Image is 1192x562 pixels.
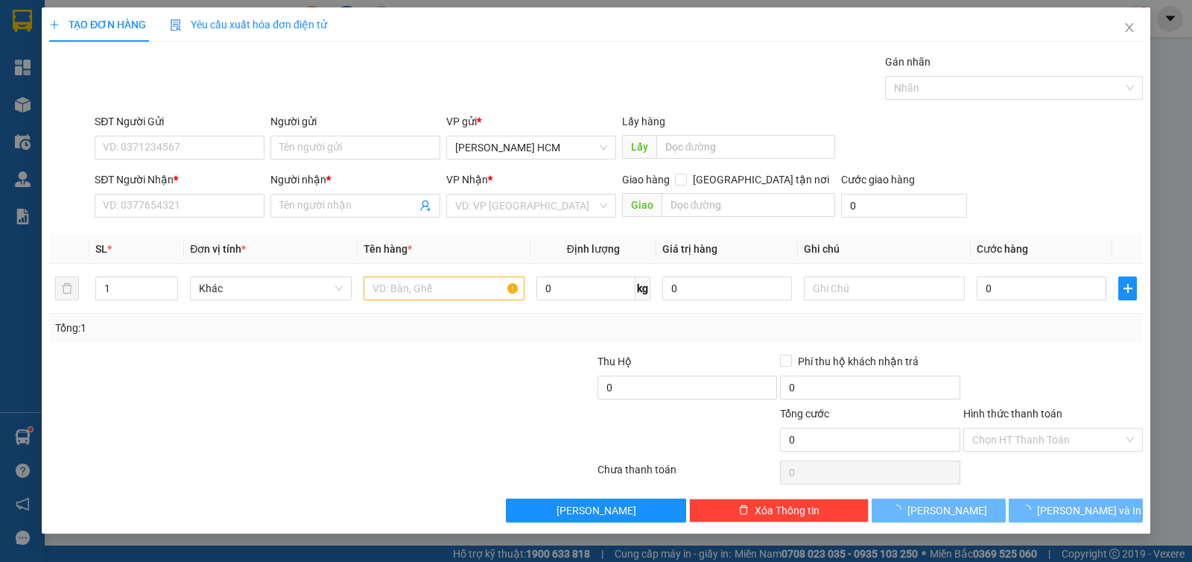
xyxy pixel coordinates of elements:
button: Close [1109,7,1150,49]
div: Người gửi [270,113,440,130]
span: Giao hàng [622,174,670,186]
span: Phí thu hộ khách nhận trả [792,353,925,370]
span: loading [1021,505,1037,515]
span: Trần Phú HCM [455,136,607,159]
label: Gán nhãn [885,56,931,68]
span: Giao [622,193,662,217]
input: Dọc đường [662,193,836,217]
span: kg [635,277,650,300]
span: Tổng cước [780,408,829,420]
div: Người nhận [270,171,440,188]
input: VD: Bàn, Ghế [364,277,524,300]
button: [PERSON_NAME] và In [1009,499,1143,522]
span: loading [891,505,907,515]
input: Cước giao hàng [841,194,967,218]
span: Giá trị hàng [662,243,717,255]
span: Định lượng [567,243,620,255]
input: 0 [662,277,792,300]
th: Ghi chú [798,235,971,264]
span: plus [49,19,60,30]
span: [PERSON_NAME] [907,502,987,519]
span: Đơn vị tính [190,243,246,255]
span: Cước hàng [977,243,1028,255]
span: Thu Hộ [597,356,632,367]
label: Cước giao hàng [841,174,915,186]
span: Yêu cầu xuất hóa đơn điện tử [170,19,327,31]
span: Khác [199,277,342,300]
span: Lấy hàng [622,116,665,127]
button: [PERSON_NAME] [506,499,685,522]
span: Lấy [622,135,656,159]
div: Chưa thanh toán [596,461,779,487]
span: SL [95,243,107,255]
span: VP Nhận [446,174,488,186]
div: SĐT Người Gửi [95,113,264,130]
span: plus [1119,282,1136,294]
span: [PERSON_NAME] và In [1037,502,1141,519]
div: Tổng: 1 [55,320,461,336]
div: SĐT Người Nhận [95,171,264,188]
span: [PERSON_NAME] [557,502,636,519]
span: delete [738,505,749,517]
button: deleteXóa Thông tin [689,499,869,522]
button: delete [55,277,79,300]
div: VP gửi [446,113,616,130]
button: plus [1118,277,1137,300]
label: Hình thức thanh toán [963,408,1062,420]
button: [PERSON_NAME] [872,499,1006,522]
span: close [1123,22,1135,34]
span: Tên hàng [364,243,412,255]
input: Ghi Chú [804,277,965,300]
input: Dọc đường [656,135,836,159]
img: icon [170,19,182,31]
span: [GEOGRAPHIC_DATA] tận nơi [687,171,835,188]
span: Xóa Thông tin [755,502,819,519]
span: TẠO ĐƠN HÀNG [49,19,146,31]
span: user-add [419,200,431,212]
